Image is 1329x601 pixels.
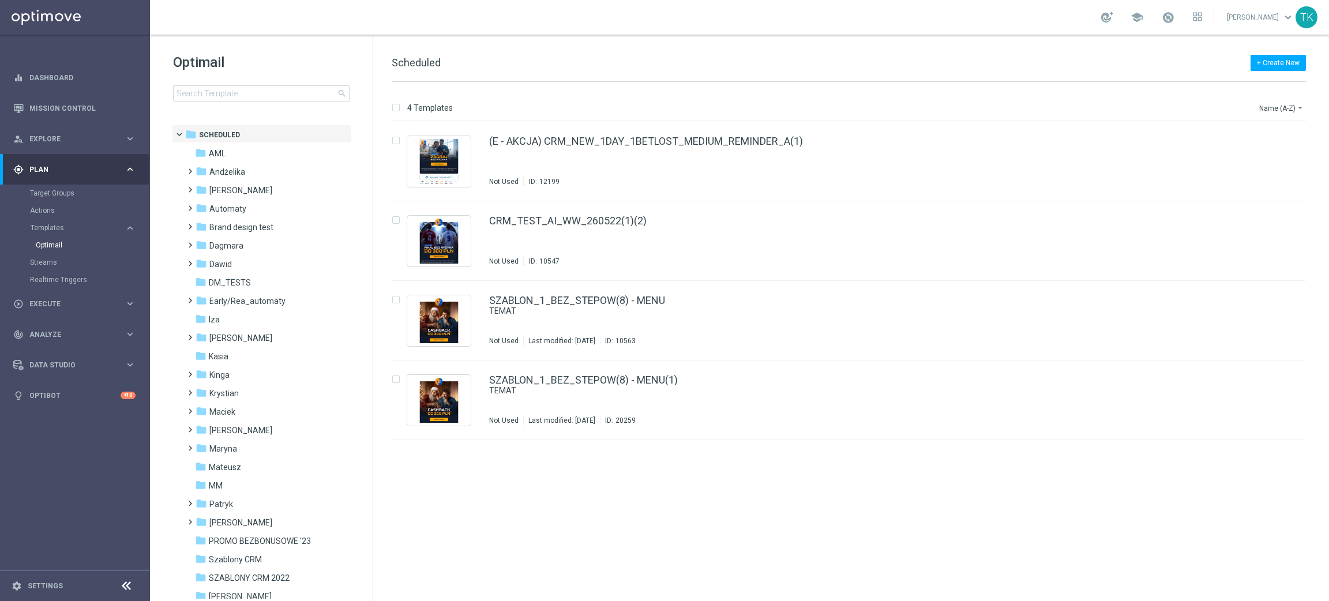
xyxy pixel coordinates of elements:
button: Mission Control [13,104,136,113]
div: ID: [524,257,560,266]
div: Mission Control [13,93,136,123]
div: Not Used [489,336,519,345]
i: folder [195,461,207,472]
a: TEMAT [489,385,1230,396]
i: folder [196,442,207,454]
div: play_circle_outline Execute keyboard_arrow_right [13,299,136,309]
i: folder [196,258,207,269]
i: folder [196,202,207,214]
i: folder [195,147,207,159]
i: folder [196,516,207,528]
span: Dagmara [209,241,243,251]
i: keyboard_arrow_right [125,359,136,370]
span: Szablony CRM [209,554,262,565]
div: TEMAT [489,306,1256,317]
span: school [1131,11,1143,24]
div: Not Used [489,177,519,186]
i: keyboard_arrow_right [125,133,136,144]
div: Optibot [13,380,136,411]
span: Piotr G. [209,517,272,528]
span: Andżelika [209,167,245,177]
div: Templates [30,219,149,254]
i: play_circle_outline [13,299,24,309]
a: Settings [28,583,63,589]
span: AML [209,148,226,159]
i: folder [196,184,207,196]
button: person_search Explore keyboard_arrow_right [13,134,136,144]
i: folder [196,498,207,509]
i: folder [195,572,207,583]
span: Kasia [209,351,228,362]
i: folder [195,553,207,565]
i: keyboard_arrow_right [125,298,136,309]
div: ID: [600,416,636,425]
span: Patryk [209,499,233,509]
span: SZABLONY CRM 2022 [209,573,290,583]
span: Antoni L. [209,185,272,196]
i: settings [12,581,22,591]
h1: Optimail [173,53,350,72]
div: TK [1296,6,1317,28]
a: SZABLON_1_BEZ_STEPOW(8) - MENU(1) [489,375,678,385]
div: Not Used [489,416,519,425]
div: Analyze [13,329,125,340]
span: Mateusz [209,462,241,472]
div: Press SPACE to select this row. [380,360,1327,440]
button: equalizer Dashboard [13,73,136,82]
div: Templates [31,224,125,231]
span: Maciek [209,407,235,417]
div: Realtime Triggers [30,271,149,288]
div: Not Used [489,257,519,266]
button: Templates keyboard_arrow_right [30,223,136,232]
a: CRM_TEST_AI_WW_260522(1)(2) [489,216,647,226]
button: Name (A-Z)arrow_drop_down [1258,101,1306,115]
i: keyboard_arrow_right [125,329,136,340]
div: Plan [13,164,125,175]
i: folder [195,313,207,325]
div: 12199 [539,177,560,186]
a: TEMAT [489,306,1230,317]
p: 4 Templates [407,103,453,113]
button: track_changes Analyze keyboard_arrow_right [13,330,136,339]
img: 10547.jpeg [410,219,468,264]
span: Maryna [209,444,237,454]
i: track_changes [13,329,24,340]
i: person_search [13,134,24,144]
i: folder [196,387,207,399]
span: Brand design test [209,222,273,232]
i: folder [196,221,207,232]
div: ID: [524,177,560,186]
a: SZABLON_1_BEZ_STEPOW(8) - MENU [489,295,665,306]
div: 10563 [615,336,636,345]
i: keyboard_arrow_right [125,164,136,175]
i: folder [196,424,207,435]
a: Actions [30,206,120,215]
i: folder [195,276,207,288]
div: Explore [13,134,125,144]
div: Actions [30,202,149,219]
span: Templates [31,224,113,231]
span: Early/Rea_automaty [209,296,286,306]
span: Data Studio [29,362,125,369]
button: gps_fixed Plan keyboard_arrow_right [13,165,136,174]
i: equalizer [13,73,24,83]
i: folder [196,369,207,380]
div: Press SPACE to select this row. [380,201,1327,281]
span: Execute [29,300,125,307]
img: 12199.jpeg [410,139,468,184]
div: Optimail [36,236,149,254]
div: Target Groups [30,185,149,202]
span: Marcin G. [209,425,272,435]
button: Data Studio keyboard_arrow_right [13,360,136,370]
button: + Create New [1251,55,1306,71]
span: Scheduled [199,130,240,140]
div: ID: [600,336,636,345]
span: Scheduled [392,57,441,69]
span: Plan [29,166,125,173]
div: 10547 [539,257,560,266]
a: Optimail [36,241,120,250]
